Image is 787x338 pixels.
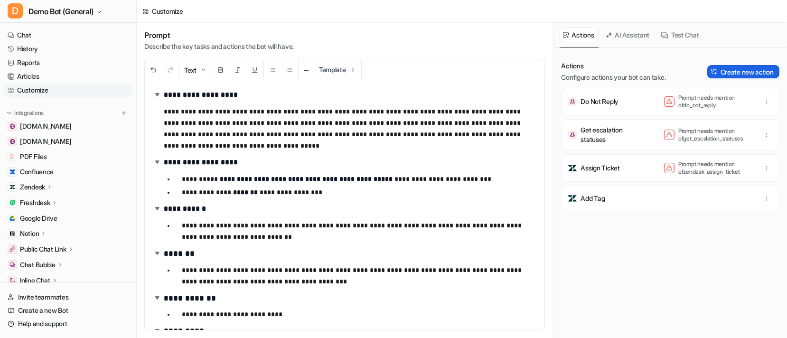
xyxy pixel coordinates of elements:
img: Create action [711,68,718,75]
img: Unordered List [269,66,276,74]
span: PDF Files [20,152,47,161]
button: ─ [299,60,314,80]
img: expand-arrow.svg [152,326,162,335]
span: Confluence [20,167,54,177]
img: Italic [234,66,242,74]
button: Template [314,59,361,80]
span: D [8,3,23,19]
img: Assign Ticket icon [568,163,577,173]
a: Customize [4,84,132,97]
img: Public Chat Link [9,246,15,252]
span: Demo Bot (General) [28,5,94,18]
button: AI Assistant [602,28,654,42]
button: Ordered List [281,60,298,80]
img: Confluence [9,169,15,175]
p: Prompt needs mention of get_escalation_statuses [678,127,754,142]
img: www.airbnb.com [9,123,15,129]
img: Do Not Reply icon [568,97,577,106]
p: Notion [20,229,39,238]
span: [DOMAIN_NAME] [20,122,71,131]
button: Create new action [707,65,779,78]
img: Ordered List [286,66,293,74]
p: Describe the key tasks and actions the bot will have. [144,42,294,51]
a: www.atlassian.com[DOMAIN_NAME] [4,135,132,148]
img: Get escalation statuses icon [568,130,577,140]
a: www.airbnb.com[DOMAIN_NAME] [4,120,132,133]
img: Underline [251,66,259,74]
button: Text [179,60,212,80]
span: Google Drive [20,214,57,223]
img: expand-arrow.svg [152,293,162,302]
p: Get escalation statuses [581,125,641,144]
img: Dropdown Down Arrow [199,66,207,74]
img: Google Drive [9,216,15,221]
button: Integrations [4,108,47,118]
button: Unordered List [264,60,281,80]
p: Do Not Reply [581,97,619,106]
span: [DOMAIN_NAME] [20,137,71,146]
img: menu_add.svg [121,110,127,116]
p: Chat Bubble [20,260,56,270]
img: expand-arrow.svg [152,157,162,167]
button: Redo [162,60,179,80]
img: www.atlassian.com [9,139,15,144]
img: Zendesk [9,184,15,190]
a: Help and support [4,317,132,330]
a: Articles [4,70,132,83]
img: Redo [167,66,174,74]
img: expand-arrow.svg [152,90,162,99]
a: Create a new Bot [4,304,132,317]
img: Chat Bubble [9,262,15,268]
button: Test Chat [657,28,703,42]
a: Google DriveGoogle Drive [4,212,132,225]
img: Template [349,66,356,74]
p: Zendesk [20,182,45,192]
a: PDF FilesPDF Files [4,150,132,163]
h1: Prompt [144,30,294,40]
a: ConfluenceConfluence [4,165,132,178]
p: Configure actions your bot can take. [562,73,666,82]
a: Chat [4,28,132,42]
img: expand-arrow.svg [152,248,162,258]
p: Inline Chat [20,276,50,285]
img: expand menu [6,110,12,116]
a: Reports [4,56,132,69]
p: Add Tag [581,194,605,203]
p: Public Chat Link [20,244,66,254]
a: History [4,42,132,56]
button: Bold [212,60,229,80]
img: Add Tag icon [568,194,577,203]
p: Actions [562,61,666,71]
p: Prompt needs mention of zendesk_assign_ticket [678,160,754,176]
button: Underline [246,60,263,80]
img: Bold [217,66,225,74]
button: Actions [560,28,599,42]
img: Notion [9,231,15,236]
img: expand-arrow.svg [152,204,162,213]
img: Inline Chat [9,278,15,283]
button: Undo [145,60,162,80]
p: Assign Ticket [581,163,620,173]
p: Prompt needs mention of do_not_reply [678,94,754,109]
img: Undo [150,66,157,74]
div: Customize [152,6,183,16]
p: Integrations [14,109,44,117]
img: Freshdesk [9,200,15,206]
a: Invite teammates [4,291,132,304]
button: Italic [229,60,246,80]
img: PDF Files [9,154,15,160]
p: Freshdesk [20,198,50,207]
